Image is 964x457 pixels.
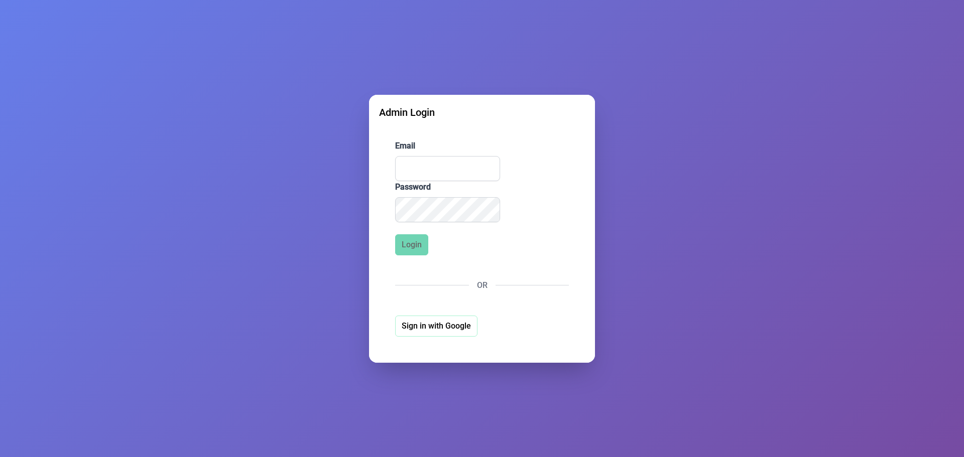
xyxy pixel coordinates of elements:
[395,234,428,255] button: Login
[395,316,477,337] button: Sign in with Google
[395,140,569,152] label: Email
[402,320,471,332] span: Sign in with Google
[379,105,585,120] div: Admin Login
[395,181,569,193] label: Password
[395,279,569,291] div: OR
[402,239,422,251] span: Login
